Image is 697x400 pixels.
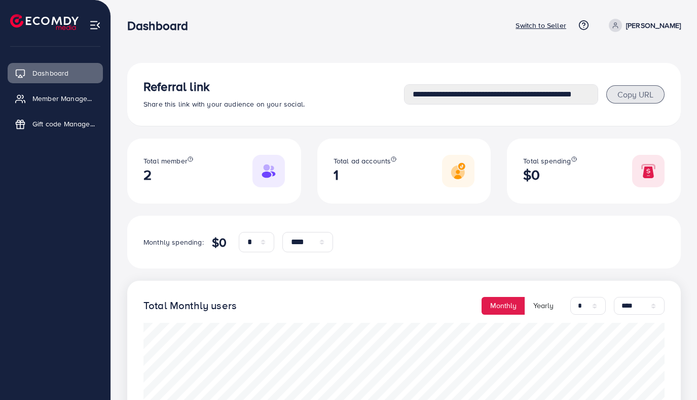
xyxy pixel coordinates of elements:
[89,19,101,31] img: menu
[143,99,305,109] span: Share this link with your audience on your social.
[8,63,103,83] a: Dashboard
[334,156,391,166] span: Total ad accounts
[523,156,571,166] span: Total spending
[8,88,103,109] a: Member Management
[334,166,397,183] h2: 1
[127,18,196,33] h3: Dashboard
[654,354,689,392] iframe: Chat
[606,85,665,104] button: Copy URL
[10,14,79,30] img: logo
[8,114,103,134] a: Gift code Management
[32,93,95,104] span: Member Management
[143,166,193,183] h2: 2
[143,79,404,94] h3: Referral link
[525,297,562,315] button: Yearly
[143,299,237,312] h4: Total Monthly users
[632,155,665,187] img: Responsive image
[482,297,525,315] button: Monthly
[32,68,68,78] span: Dashboard
[143,156,188,166] span: Total member
[442,155,474,187] img: Responsive image
[143,236,204,248] p: Monthly spending:
[605,19,681,32] a: [PERSON_NAME]
[32,119,95,129] span: Gift code Management
[212,235,227,250] h4: $0
[252,155,285,187] img: Responsive image
[617,89,653,100] span: Copy URL
[516,19,566,31] p: Switch to Seller
[523,166,576,183] h2: $0
[626,19,681,31] p: [PERSON_NAME]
